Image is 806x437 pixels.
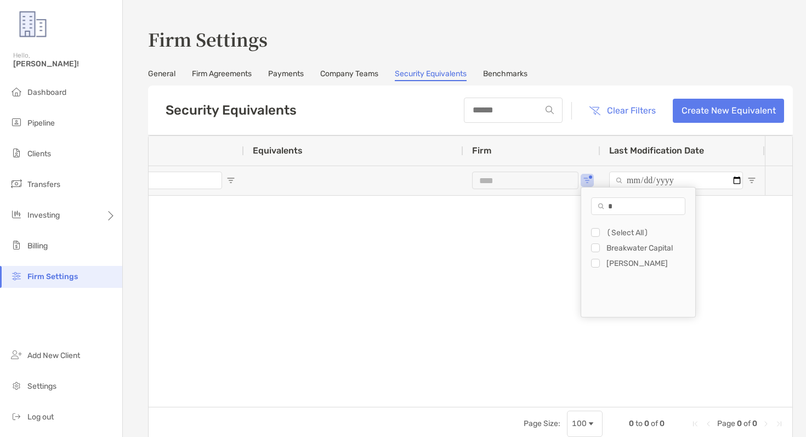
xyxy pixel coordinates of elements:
[10,85,23,98] img: dashboard icon
[192,69,252,81] a: Firm Agreements
[10,348,23,361] img: add_new_client icon
[226,176,235,185] button: Open Filter Menu
[635,419,643,428] span: to
[268,69,304,81] a: Payments
[395,69,467,81] a: Security Equivalents
[591,197,685,215] input: Search filter values
[691,419,700,428] div: First Page
[747,176,756,185] button: Open Filter Menu
[148,69,175,81] a: General
[581,225,695,271] div: Filter List
[10,116,23,129] img: pipeline icon
[762,419,770,428] div: Next Page
[10,239,23,252] img: billing icon
[660,419,665,428] span: 0
[717,419,735,428] span: Page
[775,419,784,428] div: Last Page
[27,149,51,158] span: Clients
[606,243,689,253] div: Breakwater Capital
[27,351,80,360] span: Add New Client
[10,208,23,221] img: investing icon
[148,26,793,52] h3: Firm Settings
[13,59,116,69] span: [PERSON_NAME]!
[472,145,491,156] span: Firm
[752,419,757,428] span: 0
[524,419,560,428] div: Page Size:
[572,419,587,428] div: 100
[629,419,634,428] span: 0
[27,241,48,251] span: Billing
[10,146,23,160] img: clients icon
[27,118,55,128] span: Pipeline
[673,99,784,123] a: Create New Equivalent
[609,172,743,189] input: Last Modification Date Filter Input
[27,211,60,220] span: Investing
[581,187,696,317] div: Column Filter
[27,412,54,422] span: Log out
[27,88,66,97] span: Dashboard
[609,145,704,156] span: Last Modification Date
[10,177,23,190] img: transfers icon
[10,379,23,392] img: settings icon
[644,419,649,428] span: 0
[253,145,303,156] span: Equivalents
[581,99,664,123] button: Clear Filters
[483,69,527,81] a: Benchmarks
[27,382,56,391] span: Settings
[567,411,603,437] div: Page Size
[10,410,23,423] img: logout icon
[737,419,742,428] span: 0
[27,180,60,189] span: Transfers
[651,419,658,428] span: of
[546,106,554,114] img: input icon
[13,4,53,44] img: Zoe Logo
[704,419,713,428] div: Previous Page
[606,228,689,237] div: (Select All)
[583,176,592,185] button: Open Filter Menu
[166,103,297,118] h5: Security Equivalents
[27,272,78,281] span: Firm Settings
[606,259,689,268] div: [PERSON_NAME]
[320,69,378,81] a: Company Teams
[10,269,23,282] img: firm-settings icon
[743,419,751,428] span: of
